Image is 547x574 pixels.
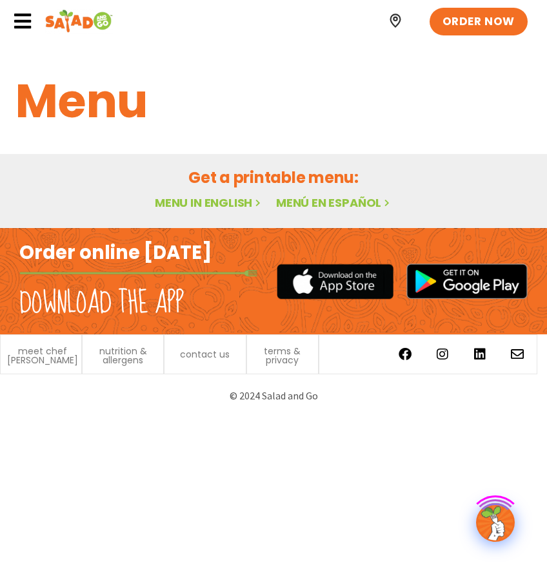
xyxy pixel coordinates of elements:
h2: Get a printable menu: [15,166,532,189]
p: © 2024 Salad and Go [13,387,534,405]
a: Menu in English [155,195,263,211]
a: Menú en español [276,195,392,211]
img: google_play [406,263,528,299]
a: terms & privacy [254,347,312,365]
a: meet chef [PERSON_NAME] [7,347,78,365]
h1: Menu [15,66,532,136]
img: fork [19,270,257,276]
a: ORDER NOW [430,8,528,36]
h2: Order online [DATE] [19,241,212,265]
span: ORDER NOW [443,14,515,30]
img: Header logo [45,8,113,34]
a: contact us [180,350,230,359]
img: appstore [277,262,393,301]
a: nutrition & allergens [89,347,157,365]
h2: Download the app [19,285,184,321]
